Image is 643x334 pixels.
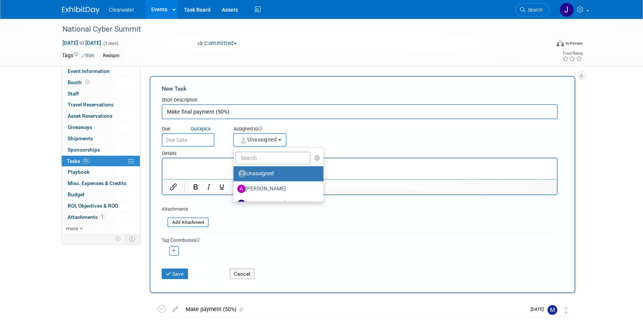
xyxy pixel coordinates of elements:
td: Personalize Event Tab Strip [112,234,125,244]
a: Event Information [62,66,140,77]
span: Attachments [68,214,105,220]
span: Search [525,7,543,13]
span: Booth not reserved yet [84,79,91,85]
button: Unassigned [233,133,287,147]
input: Name of task or a short description [162,104,558,119]
span: Tasks [67,158,90,164]
div: Due [162,126,222,133]
input: Search [235,152,311,164]
a: ROI, Objectives & ROO [62,200,140,211]
a: Edit [82,53,94,58]
div: Make payment (50%) [182,303,526,316]
span: more [66,225,78,231]
button: Insert/edit link [167,182,180,192]
label: Unassigned [237,168,316,180]
div: In-Person [565,41,583,46]
div: New Task [162,85,558,93]
span: 0% [82,158,90,164]
span: Budget [68,191,85,197]
img: Unassigned-User-Icon.png [238,170,246,178]
a: Asset Reservations [62,111,140,121]
span: (3 days) [103,41,118,46]
span: [DATE] [DATE] [62,39,102,46]
label: [PERSON_NAME] [237,198,316,210]
a: Budget [62,189,140,200]
span: Asset Reservations [68,113,112,119]
img: A.jpg [237,185,246,193]
span: Shipments [68,135,93,141]
td: Tags [62,52,94,60]
a: Giveaways [62,122,140,133]
a: Booth [62,77,140,88]
span: (me) [286,201,295,206]
a: Staff [62,88,140,99]
div: Assigned to [233,126,324,133]
button: Bold [189,182,202,192]
a: edit [169,306,182,313]
div: Attachments [162,206,209,213]
span: Sponsorships [68,147,100,153]
a: Attachments1 [62,212,140,223]
span: Travel Reservations [68,102,114,108]
span: Booth [68,79,91,85]
input: Due Date [162,133,214,147]
a: Quickpick [189,126,212,132]
i: Quick [191,126,202,132]
span: Staff [68,91,79,97]
span: Giveaways [68,124,92,130]
a: more [62,223,140,234]
iframe: Rich Text Area [162,158,557,179]
span: ROI, Objectives & ROO [68,203,118,209]
a: Tasks0% [62,156,140,167]
button: Save [162,269,188,279]
img: J.jpg [237,200,246,208]
img: Monica Pastor [547,305,557,315]
div: Details [162,147,558,158]
label: [PERSON_NAME] [237,183,316,195]
span: 1 [100,214,105,220]
span: Misc. Expenses & Credits [68,180,126,186]
div: Event Format [505,39,583,50]
a: Misc. Expenses & Credits [62,178,140,189]
div: National Cyber Summit [60,23,538,36]
span: Clearwater [109,7,134,13]
button: Committed [195,39,240,47]
img: Format-Inperson.png [557,40,564,46]
div: Redspin [101,52,122,60]
a: Shipments [62,133,140,144]
div: Tag Contributors [162,236,558,244]
span: [DATE] [531,307,547,312]
i: Move task [564,307,568,314]
img: Jakera Willis [560,3,574,17]
button: Italic [202,182,215,192]
span: Unassigned [238,137,277,143]
div: Event Rating [562,52,582,55]
span: to [78,40,85,46]
a: Search [515,3,550,17]
img: ExhibitDay [62,6,100,14]
a: Playbook [62,167,140,178]
span: Event Information [68,68,110,74]
button: Underline [215,182,228,192]
button: Cancel [230,269,255,279]
div: Short Description [162,97,558,104]
a: Sponsorships [62,144,140,155]
td: Toggle Event Tabs [125,234,140,244]
span: Playbook [68,169,89,175]
a: Travel Reservations [62,99,140,110]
